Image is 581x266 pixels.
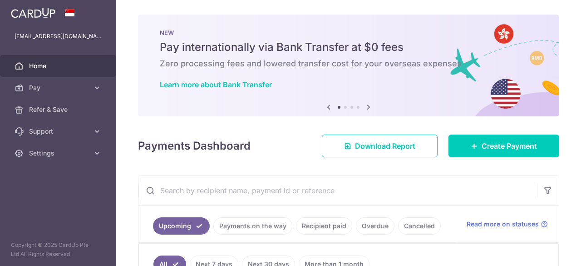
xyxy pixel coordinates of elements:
[138,15,559,116] img: Bank transfer banner
[322,135,438,157] a: Download Report
[29,83,89,92] span: Pay
[296,217,352,235] a: Recipient paid
[29,127,89,136] span: Support
[398,217,441,235] a: Cancelled
[138,138,251,154] h4: Payments Dashboard
[356,217,394,235] a: Overdue
[213,217,292,235] a: Payments on the way
[153,217,210,235] a: Upcoming
[29,61,89,70] span: Home
[355,141,415,151] span: Download Report
[467,220,548,229] a: Read more on statuses
[15,32,102,41] p: [EMAIL_ADDRESS][DOMAIN_NAME]
[160,29,537,36] p: NEW
[160,80,272,89] a: Learn more about Bank Transfer
[482,141,537,151] span: Create Payment
[29,149,89,158] span: Settings
[160,58,537,69] h6: Zero processing fees and lowered transfer cost for your overseas expenses
[467,220,539,229] span: Read more on statuses
[160,40,537,55] h5: Pay internationally via Bank Transfer at $0 fees
[11,7,55,18] img: CardUp
[138,176,537,205] input: Search by recipient name, payment id or reference
[29,105,89,114] span: Refer & Save
[448,135,559,157] a: Create Payment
